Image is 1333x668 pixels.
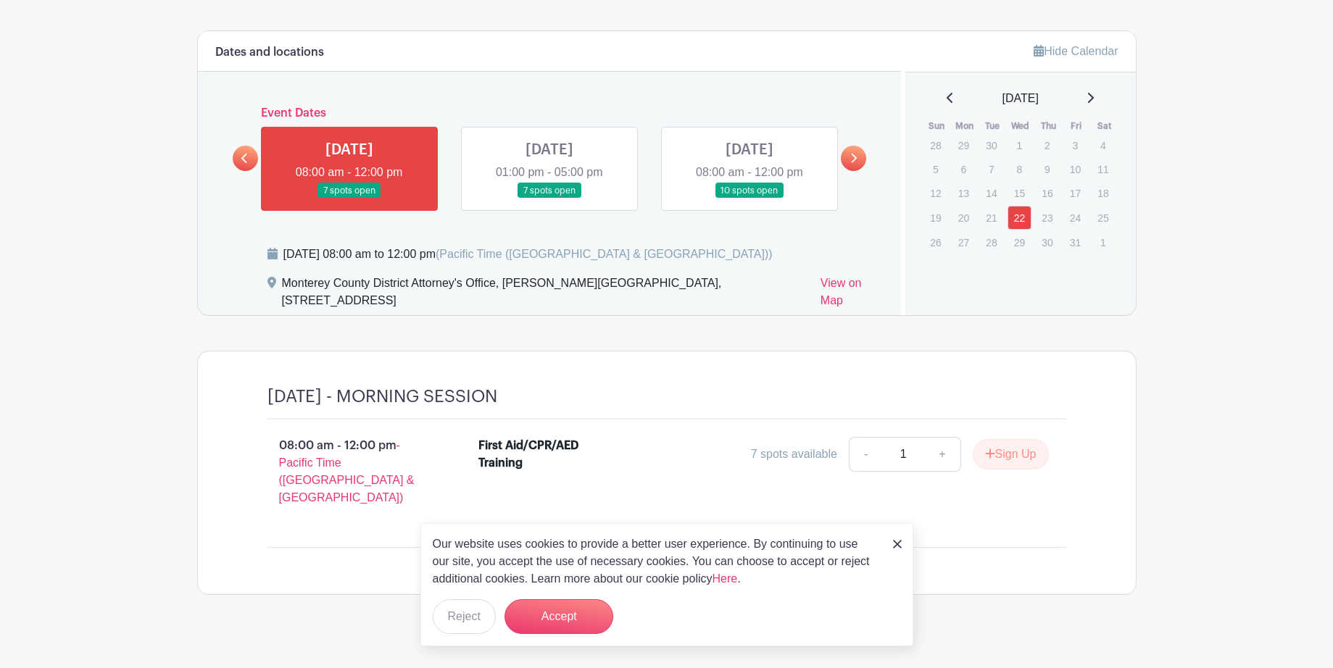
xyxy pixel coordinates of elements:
p: 1 [1008,134,1031,156]
p: 14 [979,182,1003,204]
a: - [849,437,882,472]
p: 3 [1063,134,1087,156]
th: Sat [1090,119,1118,133]
p: 7 [979,158,1003,180]
th: Fri [1063,119,1091,133]
a: Here [713,572,738,585]
p: 08:00 am - 12:00 pm [244,431,456,512]
p: 11 [1091,158,1115,180]
p: 27 [952,231,976,254]
div: [DATE] 08:00 am to 12:00 pm [283,246,773,263]
h6: Event Dates [258,107,842,120]
span: (Pacific Time ([GEOGRAPHIC_DATA] & [GEOGRAPHIC_DATA])) [436,248,773,260]
p: 25 [1091,206,1115,229]
p: 10 [1063,158,1087,180]
p: 12 [923,182,947,204]
div: First Aid/CPR/AED Training [478,437,604,472]
a: + [924,437,960,472]
div: Monterey County District Attorney's Office, [PERSON_NAME][GEOGRAPHIC_DATA], [STREET_ADDRESS] [282,275,809,315]
p: 15 [1008,182,1031,204]
p: Our website uses cookies to provide a better user experience. By continuing to use our site, you ... [433,535,878,588]
th: Sun [923,119,951,133]
p: 9 [1035,158,1059,180]
p: 6 [952,158,976,180]
h4: [DATE] - MORNING SESSION [267,386,497,407]
div: 7 spots available [751,446,837,463]
button: Accept [504,599,613,634]
p: 19 [923,206,947,229]
p: 2 [1035,134,1059,156]
th: Mon [951,119,979,133]
button: Sign Up [973,439,1049,469]
img: close_button-5f87c8562297e5c2d7936805f587ecaba9071eb48480494691a3f1689db116b3.svg [893,540,902,548]
th: Wed [1007,119,1035,133]
p: 17 [1063,182,1087,204]
p: 16 [1035,182,1059,204]
p: 31 [1063,231,1087,254]
p: 18 [1091,182,1115,204]
p: 30 [1035,231,1059,254]
th: Tue [979,119,1007,133]
p: 28 [923,134,947,156]
p: 1 [1091,231,1115,254]
p: 8 [1008,158,1031,180]
th: Thu [1034,119,1063,133]
a: View on Map [821,275,884,315]
a: Hide Calendar [1034,45,1118,57]
button: Reject [433,599,496,634]
p: 29 [952,134,976,156]
p: 20 [952,206,976,229]
p: 5 [923,158,947,180]
p: 30 [979,134,1003,156]
p: 28 [979,231,1003,254]
span: [DATE] [1002,90,1039,107]
h6: Dates and locations [215,46,324,59]
p: 26 [923,231,947,254]
p: 24 [1063,206,1087,229]
p: 29 [1008,231,1031,254]
p: 21 [979,206,1003,229]
a: 22 [1008,206,1031,230]
p: 13 [952,182,976,204]
p: 4 [1091,134,1115,156]
p: 23 [1035,206,1059,229]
